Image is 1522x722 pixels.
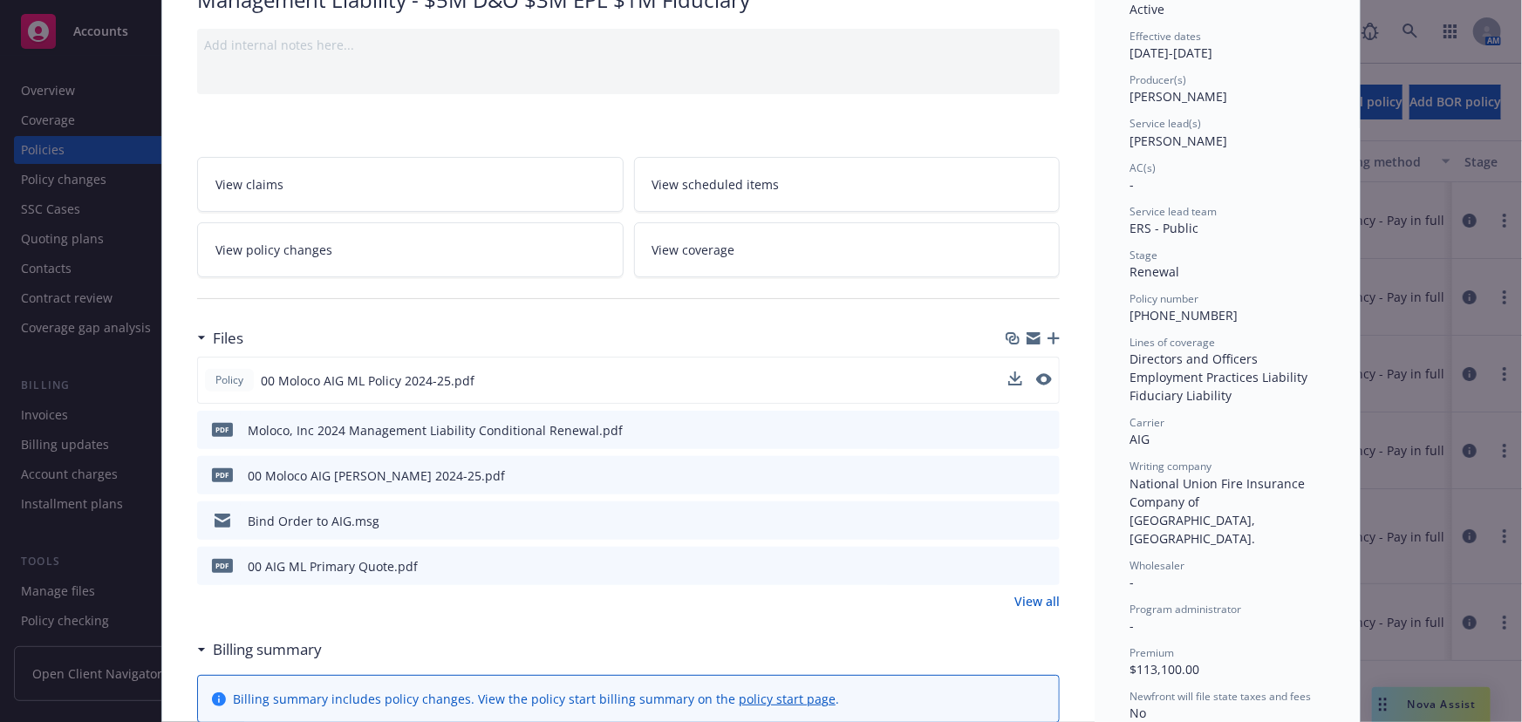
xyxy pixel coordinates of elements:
[215,175,283,194] span: View claims
[1130,29,1201,44] span: Effective dates
[652,175,780,194] span: View scheduled items
[1130,116,1201,131] span: Service lead(s)
[1130,661,1199,678] span: $113,100.00
[1037,421,1053,439] button: preview file
[1130,307,1238,324] span: [PHONE_NUMBER]
[1130,160,1156,175] span: AC(s)
[197,157,624,212] a: View claims
[739,691,836,707] a: policy start page
[248,421,623,439] div: Moloco, Inc 2024 Management Liability Conditional Renewal.pdf
[1130,220,1198,236] span: ERS - Public
[1037,512,1053,530] button: preview file
[1130,415,1164,430] span: Carrier
[1009,557,1023,576] button: download file
[248,467,505,485] div: 00 Moloco AIG [PERSON_NAME] 2024-25.pdf
[212,559,233,572] span: pdf
[233,690,839,708] div: Billing summary includes policy changes. View the policy start billing summary on the .
[1130,263,1179,280] span: Renewal
[1008,371,1022,390] button: download file
[261,371,474,390] span: 00 Moloco AIG ML Policy 2024-25.pdf
[1130,291,1198,306] span: Policy number
[1009,467,1023,485] button: download file
[634,157,1061,212] a: View scheduled items
[1036,371,1052,390] button: preview file
[197,327,243,350] div: Files
[1130,475,1308,547] span: National Union Fire Insurance Company of [GEOGRAPHIC_DATA], [GEOGRAPHIC_DATA].
[213,327,243,350] h3: Files
[1130,602,1241,616] span: Program administrator
[1130,689,1311,704] span: Newfront will file state taxes and fees
[1037,557,1053,576] button: preview file
[1130,386,1325,405] div: Fiduciary Liability
[1037,467,1053,485] button: preview file
[1130,431,1150,447] span: AIG
[197,222,624,277] a: View policy changes
[1130,176,1134,193] span: -
[1130,350,1325,368] div: Directors and Officers
[1009,421,1023,439] button: download file
[212,423,233,436] span: pdf
[248,557,418,576] div: 00 AIG ML Primary Quote.pdf
[215,241,332,259] span: View policy changes
[1014,592,1060,610] a: View all
[1008,371,1022,385] button: download file
[204,36,1053,54] div: Add internal notes here...
[1130,705,1146,721] span: No
[1130,88,1227,105] span: [PERSON_NAME]
[1130,133,1227,149] span: [PERSON_NAME]
[212,372,247,388] span: Policy
[1130,72,1186,87] span: Producer(s)
[1009,512,1023,530] button: download file
[652,241,735,259] span: View coverage
[1130,459,1211,473] span: Writing company
[1130,248,1157,262] span: Stage
[1036,373,1052,385] button: preview file
[197,638,322,661] div: Billing summary
[1130,29,1325,62] div: [DATE] - [DATE]
[1130,1,1164,17] span: Active
[1130,574,1134,590] span: -
[1130,335,1215,350] span: Lines of coverage
[1130,558,1184,573] span: Wholesaler
[248,512,379,530] div: Bind Order to AIG.msg
[212,468,233,481] span: pdf
[1130,368,1325,386] div: Employment Practices Liability
[1130,645,1174,660] span: Premium
[634,222,1061,277] a: View coverage
[1130,204,1217,219] span: Service lead team
[1130,617,1134,634] span: -
[213,638,322,661] h3: Billing summary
